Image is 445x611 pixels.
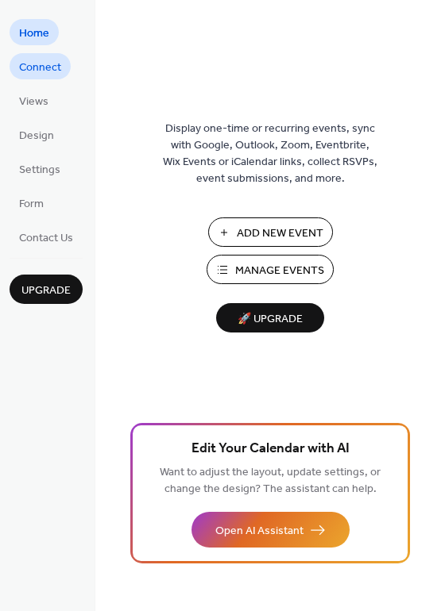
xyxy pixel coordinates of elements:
span: Display one-time or recurring events, sync with Google, Outlook, Zoom, Eventbrite, Wix Events or ... [163,121,377,187]
button: Manage Events [207,255,334,284]
a: Settings [10,156,70,182]
span: Home [19,25,49,42]
a: Form [10,190,53,216]
span: Contact Us [19,230,73,247]
span: Manage Events [235,263,324,279]
span: Edit Your Calendar with AI [192,438,350,460]
span: Design [19,128,54,144]
a: Home [10,19,59,45]
span: 🚀 Upgrade [226,309,315,330]
span: Settings [19,162,60,179]
a: Contact Us [10,224,83,250]
span: Want to adjust the layout, update settings, or change the design? The assistant can help. [160,462,381,500]
button: Add New Event [208,217,333,247]
button: Open AI Assistant [192,512,350,548]
span: Upgrade [21,282,71,299]
a: Design [10,121,64,148]
span: Views [19,94,48,110]
button: 🚀 Upgrade [216,303,324,332]
span: Add New Event [237,225,323,242]
span: Form [19,196,44,213]
a: Connect [10,53,71,79]
span: Connect [19,60,61,76]
span: Open AI Assistant [215,523,304,540]
button: Upgrade [10,275,83,304]
a: Views [10,87,58,113]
